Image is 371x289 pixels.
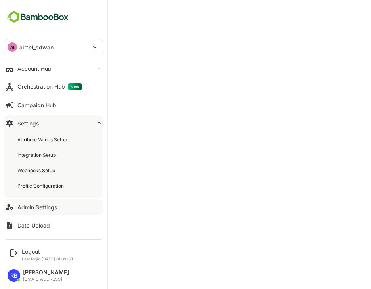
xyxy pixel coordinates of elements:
img: BambooboxFullLogoMark.5f36c76dfaba33ec1ec1367b70bb1252.svg [4,10,71,25]
div: Campaign Hub [17,102,56,108]
div: Attribute Values Setup [17,136,69,143]
div: Webhooks Setup [17,167,57,174]
button: Account Hub [4,61,103,76]
button: Campaign Hub [4,97,103,113]
div: AIairtel_sdwan [4,39,103,55]
span: New [68,83,82,90]
div: Logout [22,248,74,255]
div: Orchestration Hub [17,83,82,90]
button: Settings [4,115,103,131]
button: Orchestration HubNew [4,79,103,95]
div: Account Hub [17,65,52,72]
div: RB [8,269,20,282]
div: Settings [17,120,39,127]
div: [EMAIL_ADDRESS] [23,277,69,282]
div: Integration Setup [17,152,57,158]
div: Profile Configuration [17,183,65,189]
button: Admin Settings [4,199,103,215]
button: Data Upload [4,217,103,233]
p: airtel_sdwan [19,43,54,51]
p: Last login: [DATE] 01:03 IST [22,257,74,261]
div: Data Upload [17,222,50,229]
div: [PERSON_NAME] [23,269,69,276]
div: Admin Settings [17,204,57,211]
div: AI [8,42,17,52]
